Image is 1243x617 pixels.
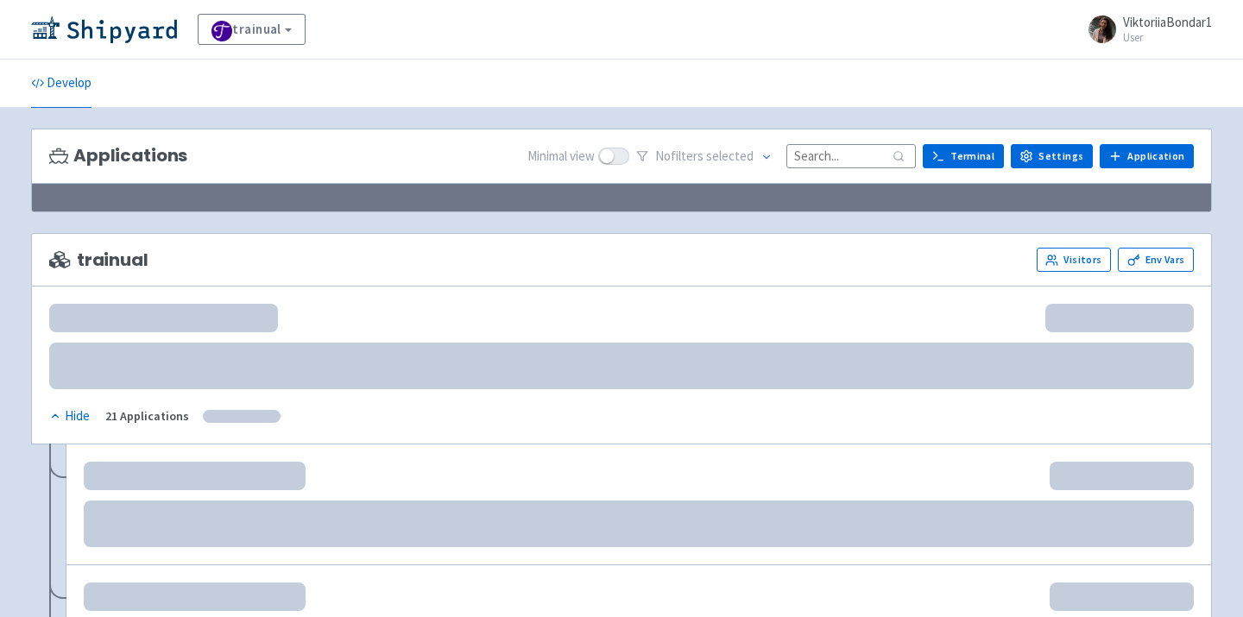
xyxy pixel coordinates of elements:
span: trainual [49,250,148,270]
a: Develop [31,60,91,108]
a: Env Vars [1118,248,1194,272]
div: 21 Applications [105,406,189,426]
a: trainual [198,14,306,45]
a: Visitors [1037,248,1111,272]
a: ViktoriiaBondar1 User [1078,16,1212,43]
button: Hide [49,406,91,426]
span: No filter s [655,147,754,167]
a: Settings [1011,144,1093,168]
a: Application [1100,144,1194,168]
input: Search... [786,144,916,167]
div: Hide [49,406,90,426]
span: ViktoriiaBondar1 [1123,14,1212,30]
small: User [1123,32,1212,43]
span: Minimal view [527,147,595,167]
img: Shipyard logo [31,16,177,43]
h3: Applications [49,146,187,166]
span: selected [706,148,754,164]
a: Terminal [923,144,1004,168]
